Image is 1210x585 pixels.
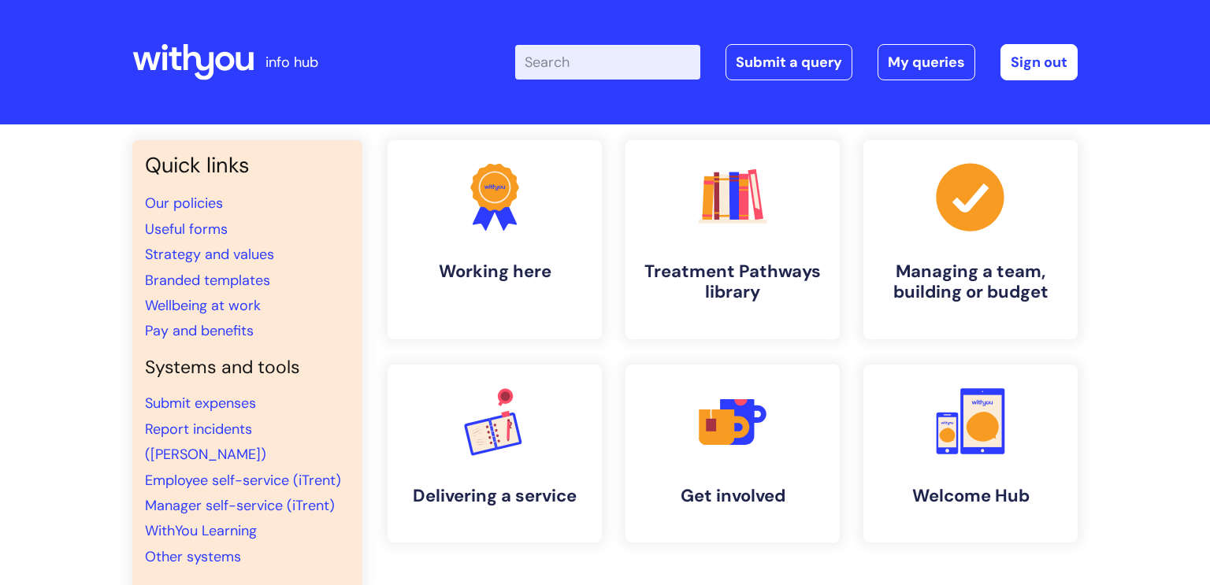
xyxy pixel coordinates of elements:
a: Managing a team, building or budget [863,140,1078,339]
a: Delivering a service [388,365,602,542]
h3: Quick links [145,153,350,178]
a: Report incidents ([PERSON_NAME]) [145,420,266,464]
a: Get involved [625,365,840,542]
a: Submit expenses [145,394,256,413]
a: Branded templates [145,271,270,290]
a: Welcome Hub [863,365,1078,542]
a: Our policies [145,194,223,213]
a: WithYou Learning [145,521,257,540]
h4: Treatment Pathways library [638,261,827,303]
a: Other systems [145,547,241,566]
a: Treatment Pathways library [625,140,840,339]
a: Useful forms [145,220,228,239]
p: info hub [265,50,318,75]
h4: Managing a team, building or budget [876,261,1065,303]
a: Pay and benefits [145,321,254,340]
a: Submit a query [726,44,852,80]
a: Strategy and values [145,245,274,264]
h4: Delivering a service [400,486,589,506]
div: | - [515,44,1078,80]
a: Working here [388,140,602,339]
a: Wellbeing at work [145,296,261,315]
a: Sign out [1000,44,1078,80]
h4: Welcome Hub [876,486,1065,506]
h4: Get involved [638,486,827,506]
a: My queries [878,44,975,80]
a: Employee self-service (iTrent) [145,471,341,490]
h4: Working here [400,261,589,282]
h4: Systems and tools [145,357,350,379]
input: Search [515,45,700,80]
a: Manager self-service (iTrent) [145,496,335,515]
